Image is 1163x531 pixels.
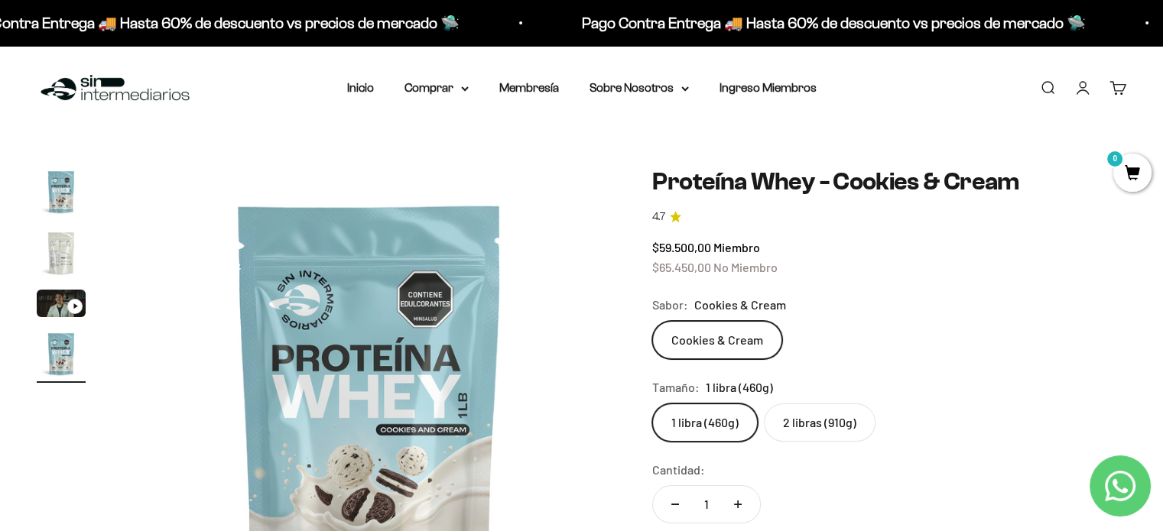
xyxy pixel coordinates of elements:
[404,78,469,98] summary: Comprar
[1106,150,1124,168] mark: 0
[652,240,711,254] span: $59.500,00
[652,377,700,397] legend: Tamaño:
[37,167,86,221] button: Ir al artículo 1
[37,329,86,383] button: Ir al artículo 4
[577,11,1081,35] p: Pago Contra Entrega 🚚 Hasta 60% de descuento vs precios de mercado 🛸
[652,167,1126,196] h1: Proteína Whey - Cookies & Cream
[37,290,86,322] button: Ir al artículo 3
[37,167,86,216] img: Proteína Whey - Cookies & Cream
[713,240,760,254] span: Miembro
[706,377,773,397] span: 1 libra (460g)
[1113,166,1152,183] a: 0
[713,260,778,274] span: No Miembro
[652,460,705,480] label: Cantidad:
[652,295,688,315] legend: Sabor:
[716,486,760,523] button: Aumentar cantidad
[653,486,697,523] button: Reducir cantidad
[590,78,689,98] summary: Sobre Nosotros
[37,228,86,277] img: Proteína Whey - Cookies & Cream
[347,81,374,94] a: Inicio
[37,228,86,282] button: Ir al artículo 2
[652,209,1126,225] a: 4.74.7 de 5.0 estrellas
[652,260,711,274] span: $65.450,00
[37,329,86,378] img: Proteína Whey - Cookies & Cream
[652,209,665,225] span: 4.7
[720,81,817,94] a: Ingreso Miembros
[694,295,786,315] span: Cookies & Cream
[499,81,559,94] a: Membresía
